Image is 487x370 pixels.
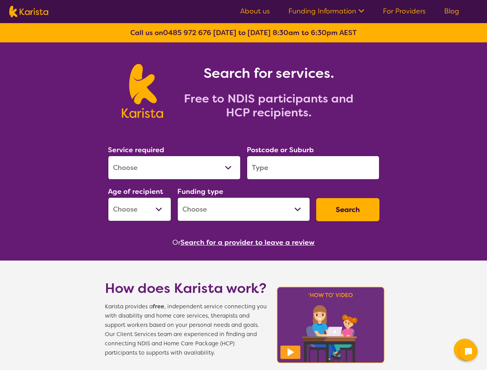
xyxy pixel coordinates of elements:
h2: Free to NDIS participants and HCP recipients. [172,92,365,119]
h1: Search for services. [172,64,365,82]
label: Service required [108,145,164,155]
span: Karista provides a , independent service connecting you with disability and home care services, t... [105,302,267,358]
a: Blog [444,7,459,16]
img: Karista logo [122,64,163,118]
span: Or [172,237,180,248]
a: Funding Information [288,7,364,16]
button: Search for a provider to leave a review [180,237,315,248]
label: Postcode or Suburb [247,145,314,155]
button: Channel Menu [454,339,475,360]
input: Type [247,156,379,180]
img: Karista video [275,284,387,365]
b: free [153,303,164,310]
a: 0485 972 676 [163,28,211,37]
button: Search [316,198,379,221]
label: Age of recipient [108,187,163,196]
label: Funding type [177,187,223,196]
b: Call us on [DATE] to [DATE] 8:30am to 6:30pm AEST [130,28,357,37]
img: Karista logo [9,6,48,17]
a: About us [240,7,270,16]
a: For Providers [383,7,426,16]
h1: How does Karista work? [105,279,267,298]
